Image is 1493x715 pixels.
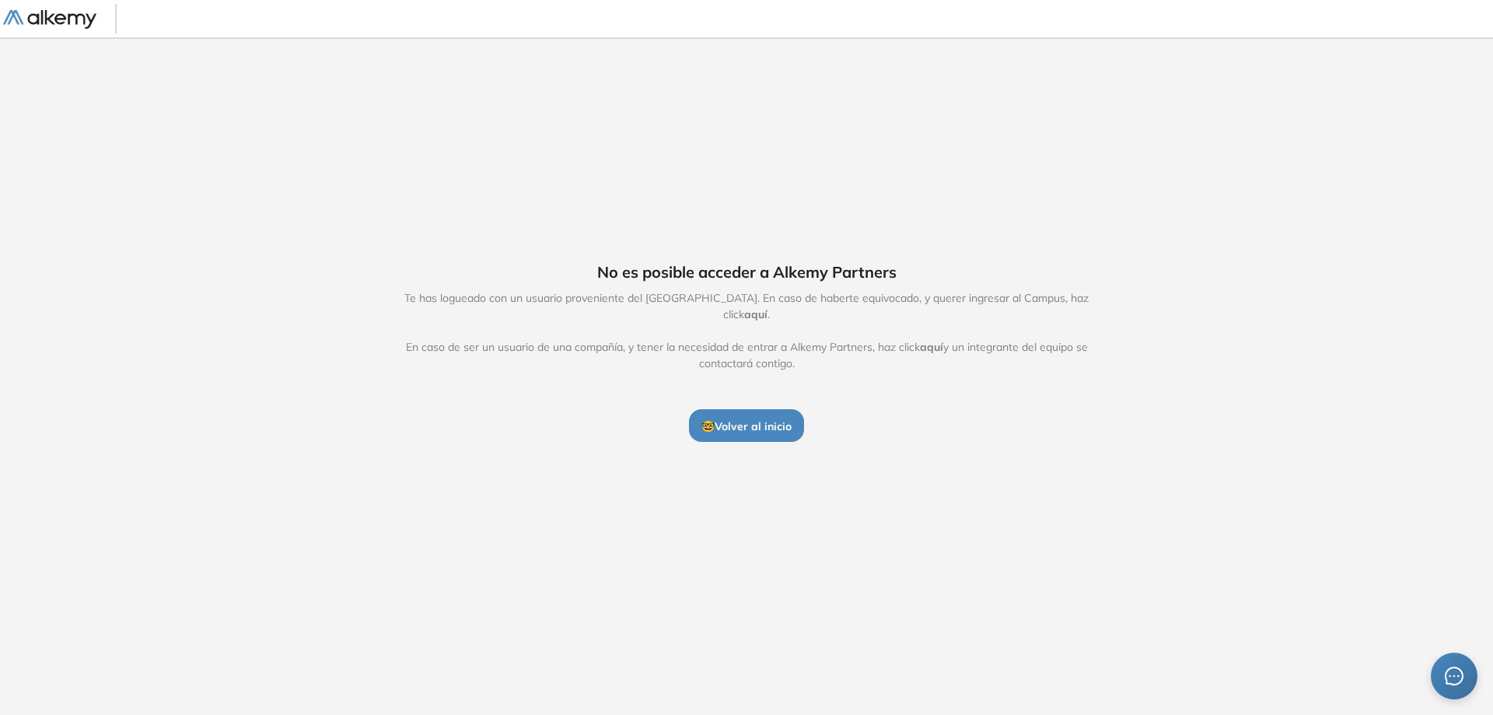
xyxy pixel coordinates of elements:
[689,409,804,442] button: 🤓Volver al inicio
[744,307,767,321] span: aquí
[597,261,897,284] span: No es posible acceder a Alkemy Partners
[388,290,1105,372] span: Te has logueado con un usuario proveniente del [GEOGRAPHIC_DATA]. En caso de haberte equivocado, ...
[3,10,96,30] img: Logo
[1445,667,1463,685] span: message
[920,340,943,354] span: aquí
[701,419,792,433] span: 🤓 Volver al inicio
